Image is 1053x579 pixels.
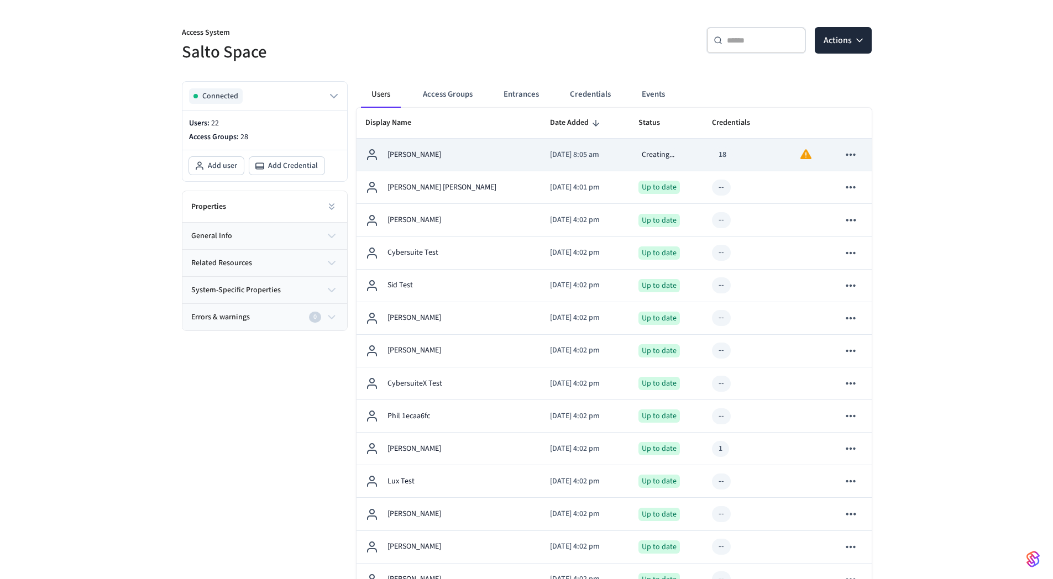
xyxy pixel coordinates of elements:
[719,378,724,389] div: --
[638,344,680,357] div: Up to date
[550,345,620,356] p: [DATE] 4:02 pm
[550,114,603,131] span: Date Added
[191,201,226,212] h2: Properties
[550,312,620,324] p: [DATE] 4:02 pm
[189,157,244,175] button: Add user
[191,257,252,269] span: related resources
[719,345,724,356] div: --
[495,81,548,108] button: Entrances
[719,476,724,487] div: --
[309,312,321,323] div: 0
[182,41,520,64] h5: Salto Space
[387,378,442,389] p: CybersuiteX Test
[550,214,620,226] p: [DATE] 4:02 pm
[638,246,680,260] div: Up to date
[550,476,620,487] p: [DATE] 4:02 pm
[638,312,680,325] div: Up to date
[387,214,441,226] p: [PERSON_NAME]
[550,508,620,520] p: [DATE] 4:02 pm
[815,27,872,54] button: Actions
[387,280,413,291] p: Sid Test
[208,160,237,171] span: Add user
[550,182,620,193] p: [DATE] 4:01 pm
[550,378,620,389] p: [DATE] 4:02 pm
[638,540,680,554] div: Up to date
[182,27,520,41] p: Access System
[719,541,724,552] div: --
[202,91,238,102] span: Connected
[182,277,347,303] button: system-specific properties
[249,157,324,175] button: Add Credential
[361,81,401,108] button: Users
[365,114,426,131] span: Display Name
[712,114,764,131] span: Credentials
[719,508,724,520] div: --
[387,247,438,259] p: Cybersuite Test
[211,118,219,129] span: 22
[387,541,441,552] p: [PERSON_NAME]
[719,149,726,161] div: 18
[189,131,340,143] p: Access Groups:
[638,148,678,161] div: Creating...
[414,81,481,108] button: Access Groups
[182,304,347,330] button: Errors & warnings0
[638,442,680,455] div: Up to date
[638,377,680,390] div: Up to date
[550,541,620,552] p: [DATE] 4:02 pm
[550,410,620,422] p: [DATE] 4:02 pm
[387,508,441,520] p: [PERSON_NAME]
[182,223,347,249] button: general info
[387,443,441,455] p: [PERSON_NAME]
[550,247,620,259] p: [DATE] 4:02 pm
[719,247,724,259] div: --
[633,81,674,108] button: Events
[638,114,674,131] span: Status
[550,443,620,455] p: [DATE] 4:02 pm
[387,182,496,193] p: [PERSON_NAME] [PERSON_NAME]
[240,131,248,143] span: 28
[638,214,680,227] div: Up to date
[387,410,430,422] p: Phil 1ecaa6fc
[387,149,441,161] p: [PERSON_NAME]
[719,280,724,291] div: --
[550,149,620,161] p: [DATE] 8:05 am
[638,279,680,292] div: Up to date
[719,443,722,455] div: 1
[191,285,281,296] span: system-specific properties
[191,230,232,242] span: general info
[268,160,318,171] span: Add Credential
[189,88,340,104] button: Connected
[719,312,724,324] div: --
[638,508,680,521] div: Up to date
[550,280,620,291] p: [DATE] 4:02 pm
[638,409,680,423] div: Up to date
[387,476,415,487] p: Lux Test
[638,181,680,194] div: Up to date
[719,410,724,422] div: --
[387,345,441,356] p: [PERSON_NAME]
[189,118,340,129] p: Users:
[387,312,441,324] p: [PERSON_NAME]
[191,312,250,323] span: Errors & warnings
[719,182,724,193] div: --
[638,475,680,488] div: Up to date
[719,214,724,226] div: --
[1026,550,1040,568] img: SeamLogoGradient.69752ec5.svg
[561,81,620,108] button: Credentials
[182,250,347,276] button: related resources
